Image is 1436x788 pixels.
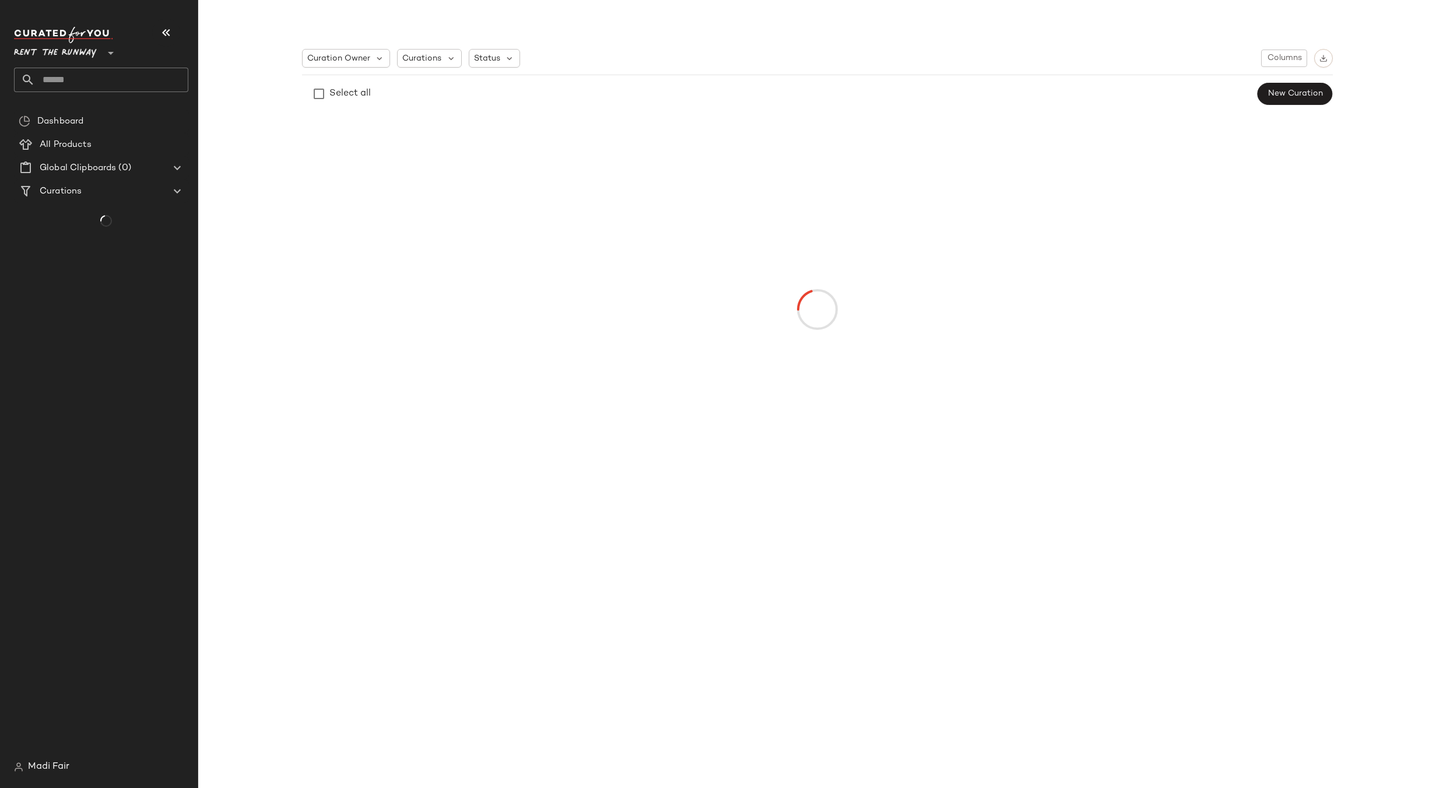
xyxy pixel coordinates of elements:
span: Dashboard [37,115,83,128]
span: Madi Fair [28,760,69,774]
span: New Curation [1267,89,1322,98]
img: cfy_white_logo.C9jOOHJF.svg [14,27,113,43]
span: Curation Owner [307,52,370,65]
span: Curations [402,52,441,65]
span: (0) [116,161,131,175]
img: svg%3e [19,115,30,127]
button: New Curation [1257,83,1332,105]
span: Global Clipboards [40,161,116,175]
button: Columns [1261,50,1307,67]
span: Columns [1266,54,1301,63]
span: Curations [40,185,82,198]
img: svg%3e [1319,54,1328,62]
span: Status [474,52,500,65]
span: All Products [40,138,92,152]
div: Select all [329,87,371,101]
img: svg%3e [14,762,23,772]
span: Rent the Runway [14,40,97,61]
